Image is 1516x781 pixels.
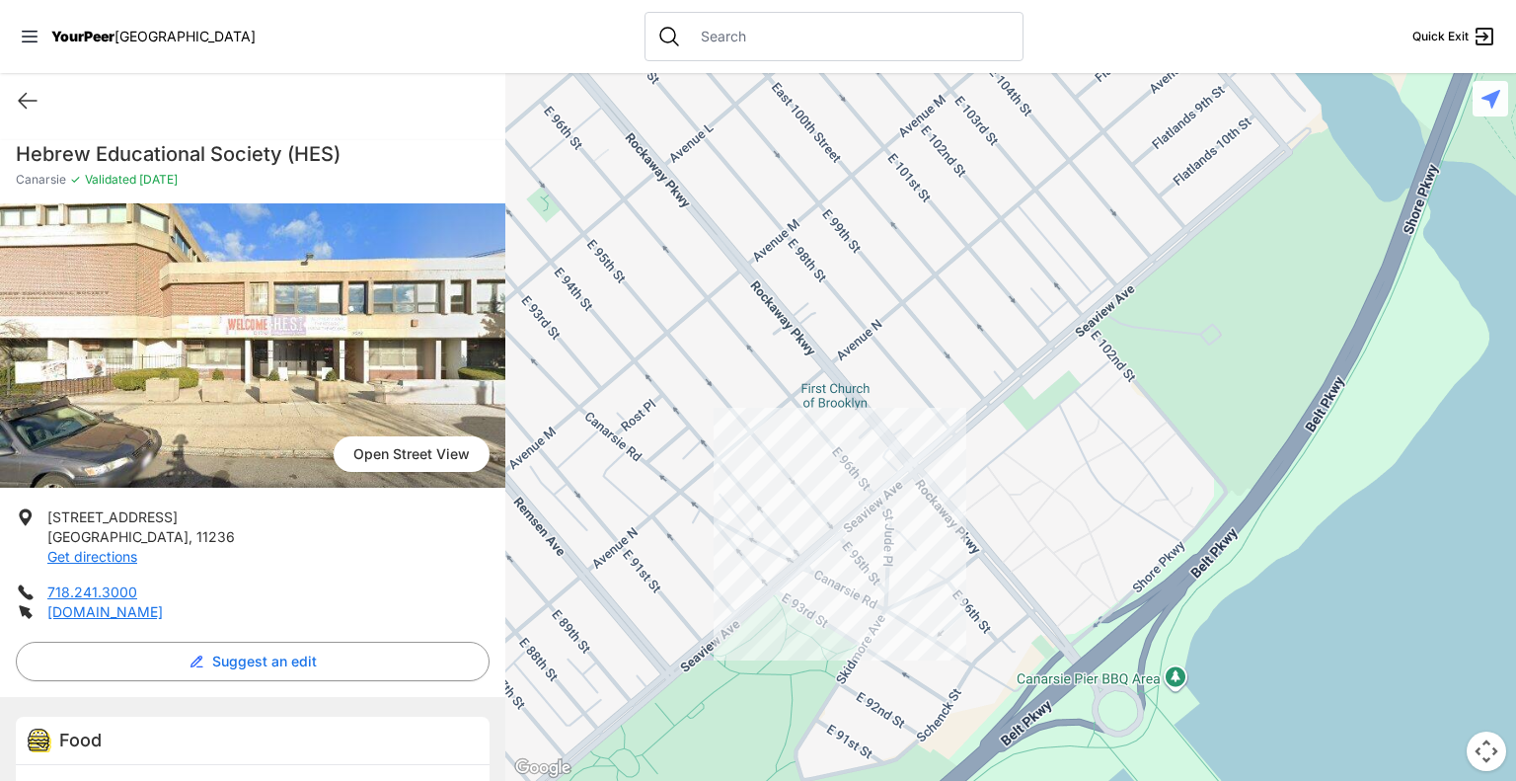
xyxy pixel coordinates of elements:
span: Food [59,730,102,750]
span: ✓ [70,172,81,188]
span: [GEOGRAPHIC_DATA] [114,28,256,44]
a: Quick Exit [1412,25,1496,48]
span: Open Street View [334,436,490,472]
span: Validated [85,172,136,187]
h1: Hebrew Educational Society (HES) [16,140,490,168]
span: 11236 [196,528,235,545]
button: Suggest an edit [16,642,490,681]
span: Canarsie [16,172,66,188]
span: YourPeer [51,28,114,44]
a: Open this area in Google Maps (opens a new window) [510,755,575,781]
span: [DATE] [136,172,178,187]
span: [GEOGRAPHIC_DATA] [47,528,189,545]
a: Get directions [47,548,137,565]
input: Search [689,27,1011,46]
a: 718.241.3000 [47,584,137,600]
span: Suggest an edit [212,652,317,671]
span: , [189,528,192,545]
span: Quick Exit [1412,29,1469,44]
button: Map camera controls [1467,732,1506,771]
span: [STREET_ADDRESS] [47,508,178,525]
a: YourPeer[GEOGRAPHIC_DATA] [51,31,256,42]
a: [DOMAIN_NAME] [47,603,163,620]
img: Google [510,755,575,781]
